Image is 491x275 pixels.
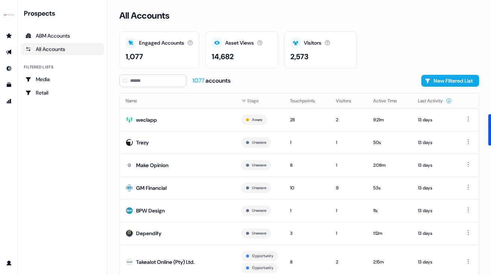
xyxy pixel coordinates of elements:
div: 11s [373,207,406,214]
div: 28 [290,116,324,124]
a: Go to Inbound [3,63,15,74]
div: GM Financial [136,184,167,192]
div: 50s [373,139,406,146]
div: Takealot Online (Pty) Ltd. [136,258,195,266]
button: Last Activity [418,94,452,108]
div: 13 days [418,162,452,169]
th: Name [120,93,235,108]
div: Make Opinion [136,162,169,169]
button: Unaware [252,230,266,237]
div: Dependify [136,230,161,237]
a: Go to Retail [21,87,104,99]
a: ABM Accounts [21,30,104,42]
button: Unaware [252,139,266,146]
div: 13 days [418,258,452,266]
button: Active Time [373,94,406,108]
div: 13 days [418,184,452,192]
div: 53s [373,184,406,192]
button: Unaware [252,162,266,169]
a: Go to prospects [3,30,15,42]
div: BPW Design [136,207,165,214]
div: Stage [241,97,278,105]
div: Visitors [304,39,321,47]
div: Prospects [24,9,104,18]
div: All Accounts [25,45,100,53]
a: All accounts [21,43,104,55]
button: Unaware [252,185,266,191]
h3: All Accounts [119,10,169,21]
button: New Filtered List [421,75,479,87]
div: Trezy [136,139,149,146]
a: Go to attribution [3,95,15,107]
div: 2:08m [373,162,406,169]
div: accounts [192,77,231,85]
div: 13 days [418,230,452,237]
div: 2 [336,116,361,124]
div: 1 [290,207,324,214]
div: Engaged Accounts [139,39,184,47]
div: Retail [25,89,100,96]
a: Go to profile [3,257,15,269]
div: 1 [336,207,361,214]
div: 1,077 [126,51,143,62]
div: 8 [290,162,324,169]
div: 14,682 [212,51,234,62]
div: 1 [336,162,361,169]
div: 8 [290,258,324,266]
div: Filtered lists [24,64,53,70]
button: Visitors [336,94,360,108]
div: 1 [336,139,361,146]
div: 9:21m [373,116,406,124]
div: 10 [290,184,324,192]
button: Opportunity [252,253,273,259]
a: Go to templates [3,79,15,91]
div: 1 [290,139,324,146]
div: 1 [336,230,361,237]
div: 13 days [418,139,452,146]
div: weclapp [136,116,157,124]
div: 2,573 [290,51,308,62]
div: 9 [336,184,361,192]
div: 2:15m [373,258,406,266]
button: Unaware [252,207,266,214]
span: 1077 [192,77,205,84]
div: 3 [290,230,324,237]
div: 1:12m [373,230,406,237]
button: Touchpoints [290,94,324,108]
button: Opportunity [252,265,273,271]
div: ABM Accounts [25,32,100,39]
div: 13 days [418,116,452,124]
a: Go to outbound experience [3,46,15,58]
div: 2 [336,258,361,266]
div: Media [25,76,100,83]
button: Aware [252,116,262,123]
div: Asset Views [225,39,254,47]
a: Go to Media [21,73,104,85]
div: 13 days [418,207,452,214]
